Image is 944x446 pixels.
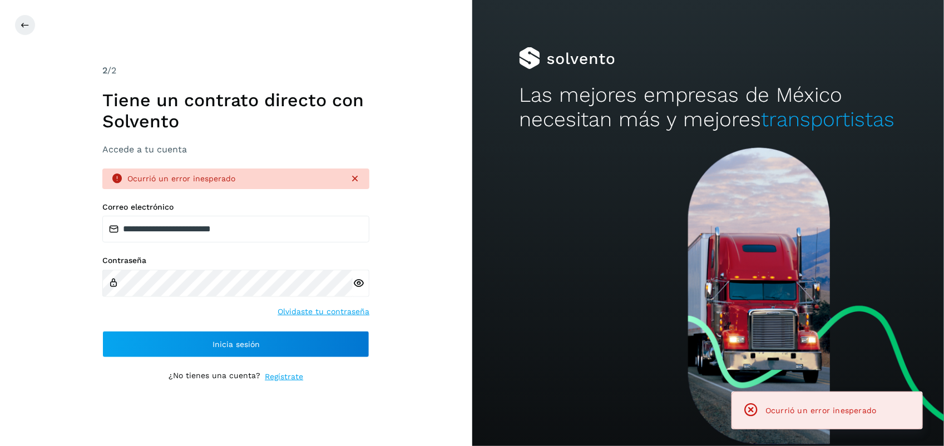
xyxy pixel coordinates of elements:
[212,340,260,348] span: Inicia sesión
[102,256,369,265] label: Contraseña
[278,306,369,318] a: Olvidaste tu contraseña
[102,90,369,132] h1: Tiene un contrato directo con Solvento
[765,406,876,415] span: Ocurrió un error inesperado
[519,83,897,132] h2: Las mejores empresas de México necesitan más y mejores
[102,331,369,358] button: Inicia sesión
[127,173,340,185] div: Ocurrió un error inesperado
[265,371,303,383] a: Regístrate
[761,107,894,131] span: transportistas
[102,65,107,76] span: 2
[102,64,369,77] div: /2
[102,202,369,212] label: Correo electrónico
[169,371,260,383] p: ¿No tienes una cuenta?
[102,144,369,155] h3: Accede a tu cuenta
